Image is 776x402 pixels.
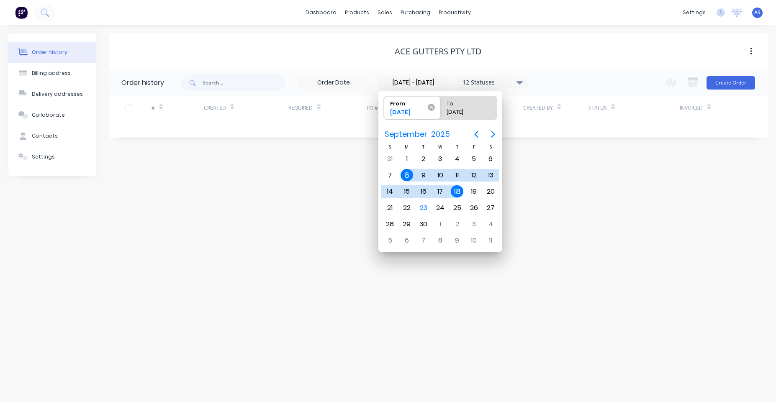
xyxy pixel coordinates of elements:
div: Saturday, September 6, 2025 [484,153,497,165]
div: Wednesday, September 3, 2025 [434,153,447,165]
img: Factory [15,6,28,19]
button: Contacts [8,125,96,146]
div: # [152,96,204,119]
div: Collaborate [32,111,65,119]
div: Status [588,96,680,119]
div: Created By [523,96,588,119]
div: Contacts [32,132,58,140]
div: products [341,6,373,19]
div: Created [204,104,226,112]
div: Sunday, August 31, 2025 [384,153,396,165]
button: Order history [8,42,96,63]
input: Order Date [298,77,369,89]
span: 2025 [429,127,452,142]
div: 12 Statuses [457,78,528,87]
div: Friday, October 3, 2025 [468,218,480,230]
div: F [465,143,482,151]
div: Saturday, September 27, 2025 [484,202,497,214]
div: Sunday, September 14, 2025 [384,185,396,198]
div: Wednesday, October 1, 2025 [434,218,447,230]
div: Invoiced [680,104,703,112]
span: September [383,127,429,142]
div: Tuesday, October 7, 2025 [417,234,430,247]
div: S [482,143,499,151]
div: purchasing [396,6,434,19]
div: Sunday, October 5, 2025 [384,234,396,247]
div: productivity [434,6,475,19]
div: [DATE] [443,108,486,120]
div: Created By [523,104,553,112]
div: To [443,96,486,108]
div: M [398,143,415,151]
div: Created [204,96,289,119]
div: Thursday, September 18, 2025 [451,185,463,198]
div: Required [288,96,367,119]
div: sales [373,6,396,19]
div: Wednesday, September 24, 2025 [434,202,447,214]
div: Monday, October 6, 2025 [401,234,413,247]
button: Billing address [8,63,96,84]
div: Delivery addresses [32,90,83,98]
div: Invoiced [680,96,732,119]
div: Friday, September 26, 2025 [468,202,480,214]
div: Sunday, September 21, 2025 [384,202,396,214]
button: September2025 [379,127,455,142]
input: Invoice Date [378,77,448,89]
div: Saturday, October 11, 2025 [484,234,497,247]
div: Friday, October 10, 2025 [468,234,480,247]
div: Billing address [32,69,71,77]
div: Thursday, September 11, 2025 [451,169,463,182]
div: Monday, September 8, 2025 [401,169,413,182]
div: Tuesday, September 30, 2025 [417,218,430,230]
div: Monday, September 22, 2025 [401,202,413,214]
button: Previous page [468,126,485,143]
a: dashboard [301,6,341,19]
div: S [381,143,398,151]
div: Ace Gutters Pty Ltd [395,46,482,56]
div: Thursday, October 9, 2025 [451,234,463,247]
div: Wednesday, September 10, 2025 [434,169,447,182]
div: Order history [121,78,164,88]
div: W [432,143,449,151]
div: PO # [367,104,378,112]
div: Thursday, September 4, 2025 [451,153,463,165]
div: Wednesday, October 8, 2025 [434,234,447,247]
div: Required [288,104,313,112]
div: [DATE] [387,108,429,120]
div: Today, Tuesday, September 23, 2025 [417,202,430,214]
div: Friday, September 5, 2025 [468,153,480,165]
div: PO # [367,96,458,119]
div: Sunday, September 28, 2025 [384,218,396,230]
div: T [415,143,432,151]
div: Monday, September 1, 2025 [401,153,413,165]
div: Order history [32,49,67,56]
div: Friday, September 19, 2025 [468,185,480,198]
div: Thursday, October 2, 2025 [451,218,463,230]
span: AS [754,9,761,16]
div: Friday, September 12, 2025 [468,169,480,182]
button: Settings [8,146,96,167]
div: T [449,143,465,151]
div: From [387,96,429,108]
div: Wednesday, September 17, 2025 [434,185,447,198]
div: Monday, September 15, 2025 [401,185,413,198]
button: Collaborate [8,105,96,125]
div: Sunday, September 7, 2025 [384,169,396,182]
div: Saturday, October 4, 2025 [484,218,497,230]
input: Search... [203,74,285,91]
div: Tuesday, September 2, 2025 [417,153,430,165]
div: settings [678,6,710,19]
button: Create Order [707,76,755,90]
div: Tuesday, September 16, 2025 [417,185,430,198]
div: Tuesday, September 9, 2025 [417,169,430,182]
div: Saturday, September 20, 2025 [484,185,497,198]
button: Delivery addresses [8,84,96,105]
div: Settings [32,153,55,161]
div: # [152,104,155,112]
div: Monday, September 29, 2025 [401,218,413,230]
button: Next page [485,126,501,143]
div: Thursday, September 25, 2025 [451,202,463,214]
div: Saturday, September 13, 2025 [484,169,497,182]
div: Status [588,104,607,112]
